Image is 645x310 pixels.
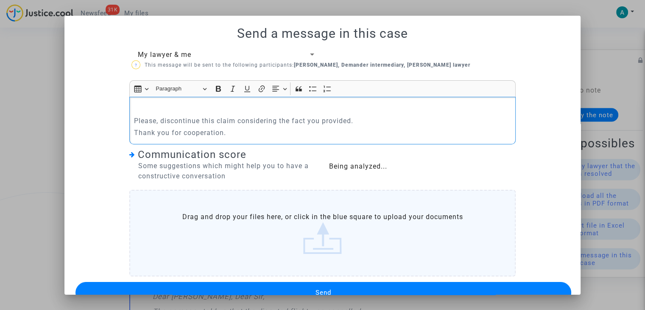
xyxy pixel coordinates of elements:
span: Paragraph [156,84,200,94]
div: Being analyzed... [329,161,516,172]
b: [PERSON_NAME], Demander intermediary, [PERSON_NAME] lawyer [294,62,470,68]
div: Rich Text Editor, main [129,97,516,144]
div: Editor toolbar [129,80,516,97]
h1: Send a message in this case [75,26,570,41]
button: Send [75,282,571,303]
span: Communication score [138,149,246,161]
span: My lawyer & me [138,51,191,59]
p: Please, discontinue this claim considering the fact you provided. [134,116,511,126]
span: Send [316,289,331,296]
div: Some suggestions which might help you to have a constructive conversation [129,161,316,181]
p: Thank you for cooperation. [134,127,511,138]
button: Paragraph [152,82,210,96]
p: This message will be sent to the following participants: [131,60,470,70]
span: ? [134,63,137,68]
